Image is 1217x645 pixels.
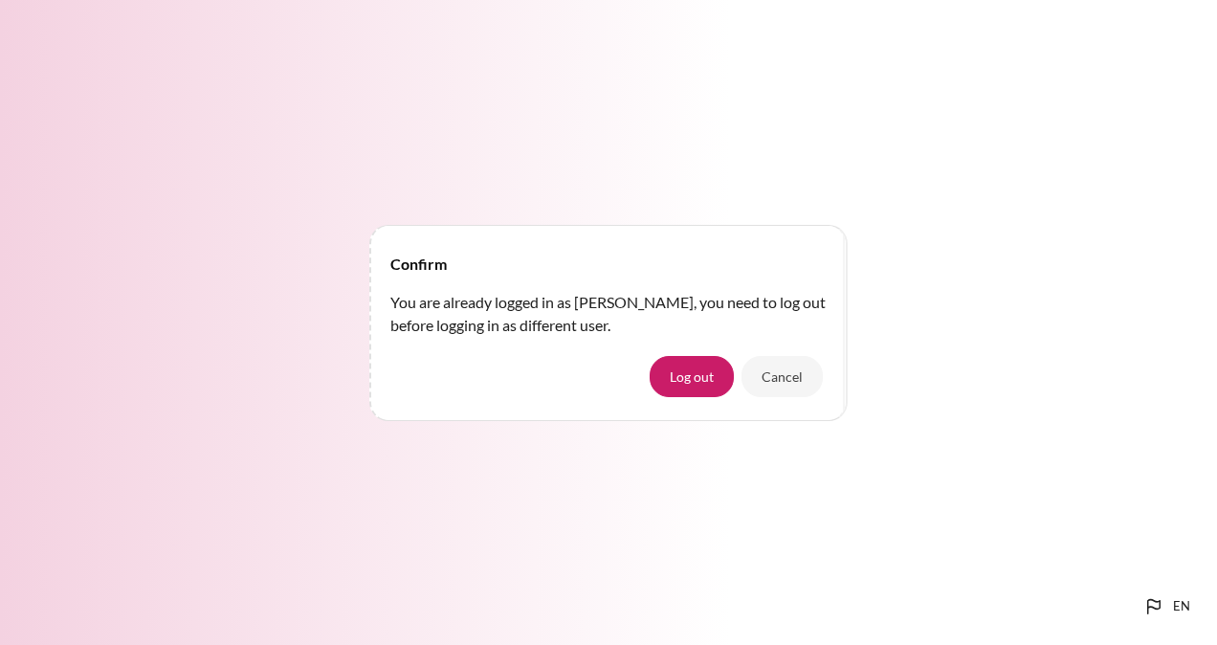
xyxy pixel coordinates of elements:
button: Languages [1135,588,1198,626]
span: en [1173,597,1190,616]
button: Log out [650,356,734,396]
h4: Confirm [390,253,447,276]
p: You are already logged in as [PERSON_NAME], you need to log out before logging in as different user. [390,291,827,337]
button: Cancel [741,356,823,396]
